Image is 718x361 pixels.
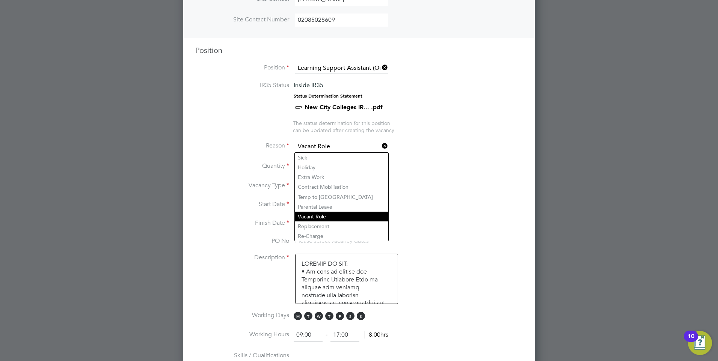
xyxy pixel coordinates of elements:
[294,328,323,342] input: 08:00
[688,331,712,355] button: Open Resource Center, 10 new notifications
[195,142,289,150] label: Reason
[295,212,388,221] li: Vacant Role
[295,221,388,231] li: Replacement
[295,141,388,152] input: Select one
[688,336,694,346] div: 10
[325,312,333,320] span: T
[195,237,289,245] label: PO No
[295,172,388,182] li: Extra Work
[295,192,388,202] li: Temp to [GEOGRAPHIC_DATA]
[293,120,394,133] span: The status determination for this position can be updated after creating the vacancy
[195,81,289,89] label: IR35 Status
[295,237,369,245] span: Please select vacancy dates
[324,331,329,338] span: ‐
[357,312,365,320] span: S
[195,16,289,24] label: Site Contact Number
[295,231,388,241] li: Re-Charge
[315,312,323,320] span: W
[305,104,383,111] a: New City Colleges IR... .pdf
[304,312,312,320] span: T
[365,331,388,338] span: 8.00hrs
[195,219,289,227] label: Finish Date
[294,312,302,320] span: M
[295,153,388,162] li: Sick
[195,331,289,338] label: Working Hours
[195,45,523,55] h3: Position
[195,254,289,262] label: Description
[336,312,344,320] span: F
[195,200,289,208] label: Start Date
[195,64,289,72] label: Position
[330,328,359,342] input: 17:00
[295,162,388,172] li: Holiday
[295,63,388,74] input: Search for...
[195,352,289,359] label: Skills / Qualifications
[346,312,354,320] span: S
[294,81,323,89] span: Inside IR35
[195,162,289,170] label: Quantity
[195,311,289,319] label: Working Days
[195,182,289,190] label: Vacancy Type
[295,202,388,212] li: Parental Leave
[294,93,362,99] strong: Status Determination Statement
[295,182,388,192] li: Contract Mobilisation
